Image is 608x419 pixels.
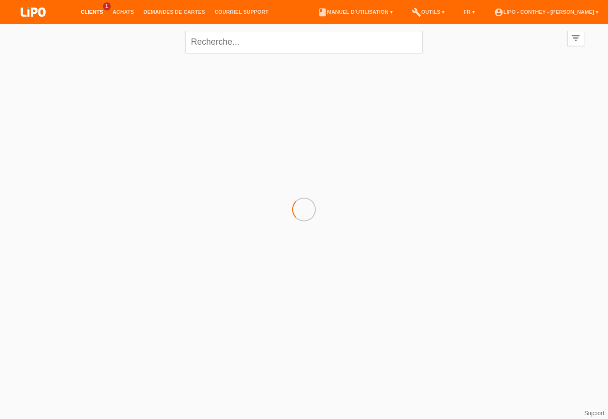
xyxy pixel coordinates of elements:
[185,31,423,53] input: Recherche...
[9,19,57,27] a: LIPO pay
[407,9,449,15] a: buildOutils ▾
[103,2,111,10] span: 1
[489,9,603,15] a: account_circleLIPO - Conthey - [PERSON_NAME] ▾
[210,9,273,15] a: Courriel Support
[584,410,604,417] a: Support
[108,9,139,15] a: Achats
[459,9,480,15] a: FR ▾
[313,9,398,15] a: bookManuel d’utilisation ▾
[570,33,581,43] i: filter_list
[412,8,421,17] i: build
[318,8,327,17] i: book
[76,9,108,15] a: Clients
[494,8,503,17] i: account_circle
[139,9,210,15] a: Demandes de cartes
